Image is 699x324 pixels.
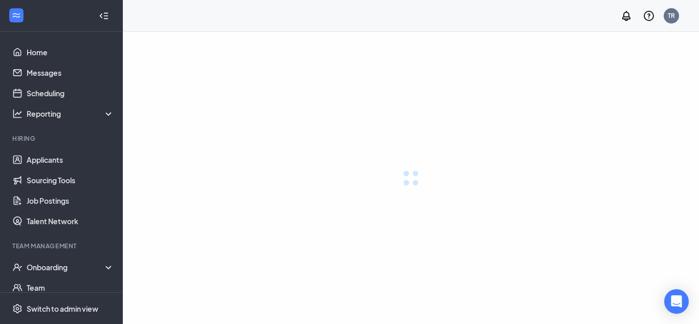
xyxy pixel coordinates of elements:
svg: Notifications [620,10,632,22]
svg: QuestionInfo [643,10,655,22]
div: TR [668,11,675,20]
a: Home [27,42,114,62]
svg: UserCheck [12,262,23,272]
div: Switch to admin view [27,304,98,314]
svg: Analysis [12,109,23,119]
div: Team Management [12,242,112,250]
div: Hiring [12,134,112,143]
svg: Collapse [99,11,109,21]
a: Messages [27,62,114,83]
a: Talent Network [27,211,114,231]
svg: Settings [12,304,23,314]
a: Team [27,277,114,298]
svg: WorkstreamLogo [11,10,21,20]
a: Scheduling [27,83,114,103]
a: Applicants [27,149,114,170]
a: Job Postings [27,190,114,211]
div: Open Intercom Messenger [664,289,689,314]
div: Onboarding [27,262,115,272]
div: Reporting [27,109,115,119]
a: Sourcing Tools [27,170,114,190]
